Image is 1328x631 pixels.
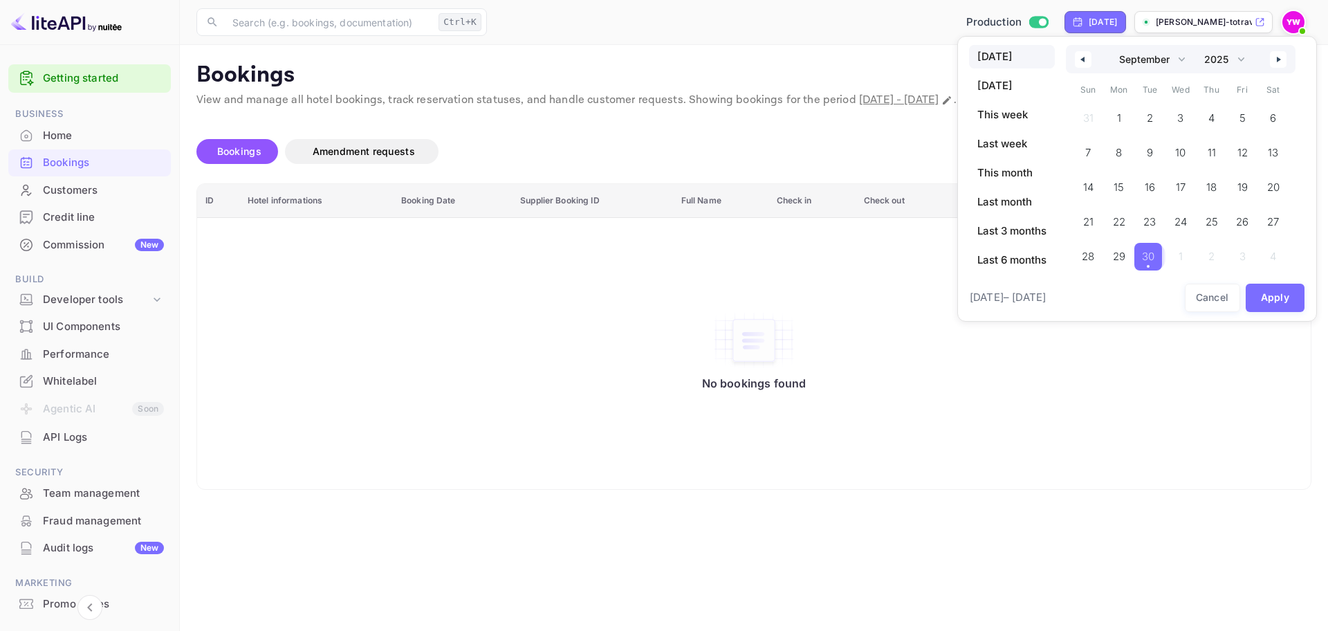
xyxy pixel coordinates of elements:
[1239,106,1246,131] span: 5
[1185,284,1240,312] button: Cancel
[1237,175,1248,200] span: 19
[1134,79,1165,101] span: Tue
[1147,106,1153,131] span: 2
[969,190,1055,214] button: Last month
[1113,244,1125,269] span: 29
[1114,175,1124,200] span: 15
[1268,140,1278,165] span: 13
[1165,170,1197,198] button: 17
[1113,210,1125,235] span: 22
[1116,140,1122,165] span: 8
[1145,175,1155,200] span: 16
[1165,101,1197,129] button: 3
[1117,106,1121,131] span: 1
[1206,210,1218,235] span: 25
[1073,239,1104,267] button: 28
[1196,205,1227,232] button: 25
[1073,79,1104,101] span: Sun
[1196,79,1227,101] span: Thu
[1165,79,1197,101] span: Wed
[1165,205,1197,232] button: 24
[1208,106,1215,131] span: 4
[1267,210,1279,235] span: 27
[1208,140,1216,165] span: 11
[1236,210,1248,235] span: 26
[970,290,1046,306] span: [DATE] – [DATE]
[969,45,1055,68] button: [DATE]
[1257,170,1289,198] button: 20
[1104,170,1135,198] button: 15
[1134,205,1165,232] button: 23
[969,248,1055,272] button: Last 6 months
[1134,170,1165,198] button: 16
[1134,101,1165,129] button: 2
[1206,175,1217,200] span: 18
[1227,205,1258,232] button: 26
[1227,170,1258,198] button: 19
[969,132,1055,156] button: Last week
[1174,210,1187,235] span: 24
[1165,136,1197,163] button: 10
[1257,136,1289,163] button: 13
[969,161,1055,185] button: This month
[1175,140,1186,165] span: 10
[1073,205,1104,232] button: 21
[1257,205,1289,232] button: 27
[1196,101,1227,129] button: 4
[969,103,1055,127] button: This week
[1073,136,1104,163] button: 7
[1147,140,1153,165] span: 9
[1176,175,1186,200] span: 17
[1083,210,1094,235] span: 21
[1104,136,1135,163] button: 8
[1134,239,1165,267] button: 30
[1085,140,1091,165] span: 7
[1257,79,1289,101] span: Sat
[1177,106,1183,131] span: 3
[1142,244,1154,269] span: 30
[1270,106,1276,131] span: 6
[969,219,1055,243] button: Last 3 months
[1104,239,1135,267] button: 29
[1227,136,1258,163] button: 12
[1196,170,1227,198] button: 18
[1227,79,1258,101] span: Fri
[1104,205,1135,232] button: 22
[969,74,1055,98] button: [DATE]
[1143,210,1156,235] span: 23
[1237,140,1248,165] span: 12
[1227,101,1258,129] button: 5
[1104,101,1135,129] button: 1
[1082,244,1094,269] span: 28
[1246,284,1305,312] button: Apply
[1134,136,1165,163] button: 9
[1073,170,1104,198] button: 14
[1257,101,1289,129] button: 6
[1267,175,1280,200] span: 20
[1196,136,1227,163] button: 11
[1104,79,1135,101] span: Mon
[1083,175,1094,200] span: 14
